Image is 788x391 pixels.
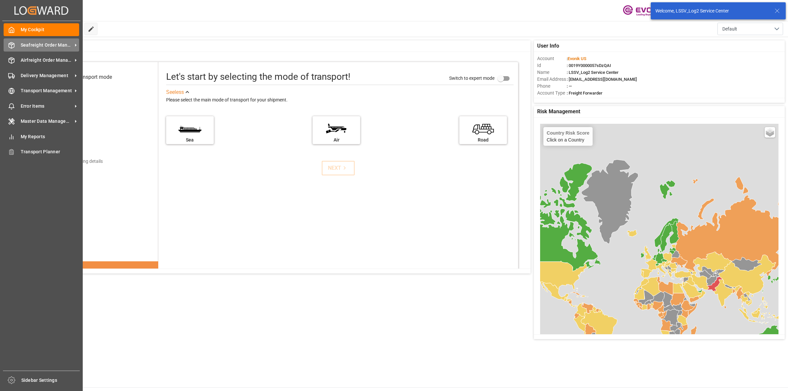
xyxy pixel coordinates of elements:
a: Transport Planner [4,145,79,158]
div: Road [463,137,504,143]
button: NEXT [322,161,355,175]
span: : Freight Forwarder [567,91,602,96]
span: Switch to expert mode [449,76,494,81]
span: : LSSV_Log2 Service Center [567,70,619,75]
span: Default [722,26,737,33]
a: My Cockpit [4,23,79,36]
span: Phone [537,83,567,90]
span: Master Data Management [21,118,73,125]
span: Account Type [537,90,567,97]
span: Id [537,62,567,69]
span: Transport Planner [21,148,79,155]
h4: Country Risk Score [547,130,589,136]
span: Account [537,55,567,62]
div: Air [316,137,357,143]
span: Sidebar Settings [21,377,80,384]
span: Error Items [21,103,73,110]
div: Sea [169,137,210,143]
span: Email Address [537,76,567,83]
span: : [567,56,586,61]
div: See less [166,88,184,96]
div: Select transport mode [61,73,112,81]
div: Welcome, LSSV_Log2 Service Center [655,8,768,14]
a: My Reports [4,130,79,143]
div: Let's start by selecting the mode of transport! [166,70,350,84]
span: My Cockpit [21,26,79,33]
span: Transport Management [21,87,73,94]
span: : 0019Y0000057sDzQAI [567,63,611,68]
div: Click on a Country [547,130,589,142]
span: User Info [537,42,559,50]
a: Layers [765,127,775,138]
div: NEXT [328,164,348,172]
span: My Reports [21,133,79,140]
div: Please select the main mode of transport for your shipment. [166,96,514,104]
span: Airfreight Order Management [21,57,73,64]
span: Delivery Management [21,72,73,79]
img: Evonik-brand-mark-Deep-Purple-RGB.jpeg_1700498283.jpeg [623,5,666,16]
span: Evonik US [568,56,586,61]
span: : [EMAIL_ADDRESS][DOMAIN_NAME] [567,77,637,82]
span: Risk Management [537,108,580,116]
div: Add shipping details [62,158,103,165]
span: Seafreight Order Management [21,42,73,49]
span: Name [537,69,567,76]
span: : — [567,84,572,89]
button: open menu [717,23,783,35]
